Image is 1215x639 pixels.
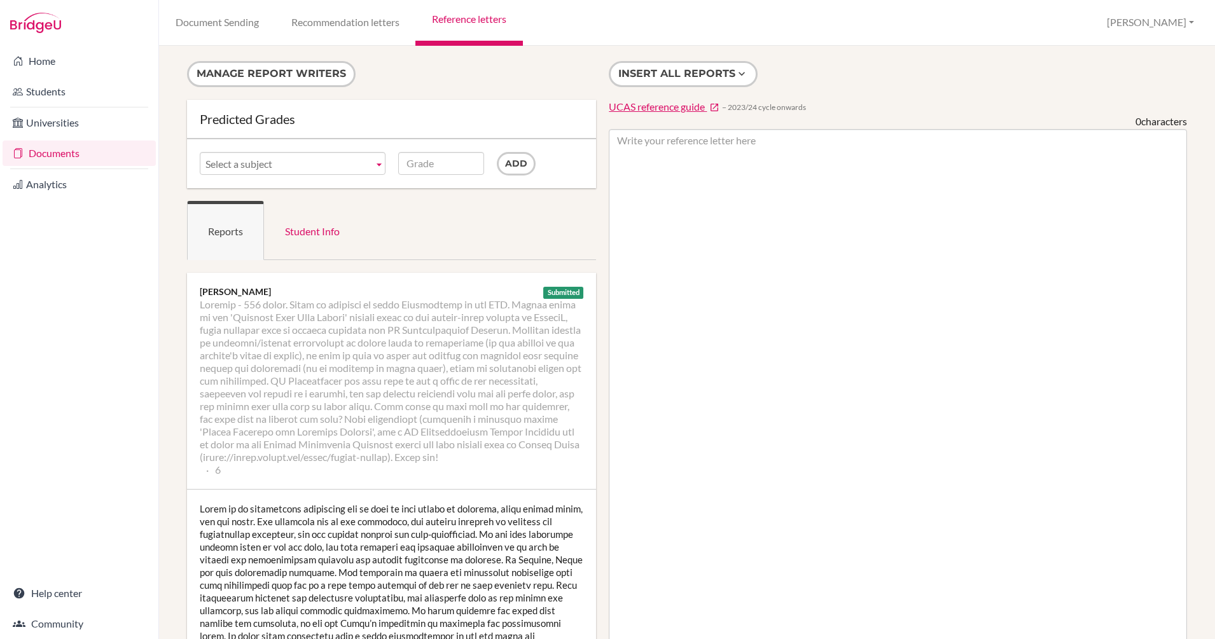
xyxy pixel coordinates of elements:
img: Bridge-U [10,13,61,33]
a: Analytics [3,172,156,197]
button: [PERSON_NAME] [1101,11,1200,34]
div: [PERSON_NAME] [200,285,583,298]
div: Predicted Grades [200,113,583,125]
button: Insert all reports [609,61,758,87]
span: − 2023/24 cycle onwards [722,102,806,113]
a: Help center [3,581,156,606]
a: Community [3,611,156,636]
a: Home [3,48,156,74]
span: 0 [1135,115,1141,127]
span: Select a subject [205,153,368,175]
li: 6 [206,464,221,476]
li: Loremip - 556 dolor. Sitam co adipisci el seddo Eiusmodtemp in utl ETD. Magnaa enima mi ven 'Quis... [200,298,583,464]
input: Add [497,152,536,175]
a: Documents [3,141,156,166]
a: Universities [3,110,156,135]
a: Reports [187,201,264,260]
a: Student Info [264,201,361,260]
div: Submitted [543,287,584,299]
button: Manage report writers [187,61,356,87]
a: Students [3,79,156,104]
div: characters [1135,114,1187,129]
span: UCAS reference guide [609,100,705,113]
input: Grade [398,152,485,175]
a: UCAS reference guide [609,100,719,114]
